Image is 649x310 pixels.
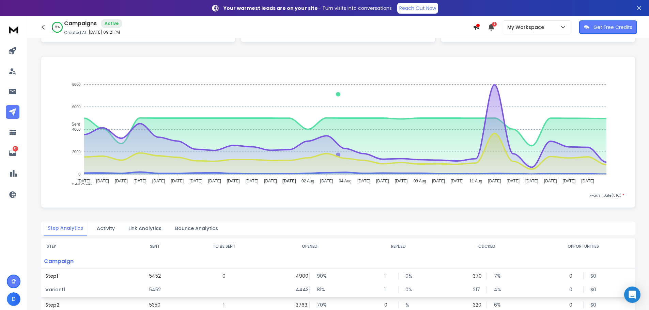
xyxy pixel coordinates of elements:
[223,5,392,12] p: – Turn visits into conversations
[531,238,635,255] th: OPPORTUNITIES
[397,3,438,14] a: Reach Out Now
[78,172,80,176] tspan: 0
[134,179,146,183] tspan: [DATE]
[376,179,389,183] tspan: [DATE]
[93,221,119,236] button: Activity
[494,286,501,293] p: 4 %
[399,5,436,12] p: Reach Out Now
[544,179,557,183] tspan: [DATE]
[563,179,576,183] tspan: [DATE]
[525,179,538,183] tspan: [DATE]
[127,238,183,255] th: SENT
[494,273,501,279] p: 7 %
[44,221,87,236] button: Step Analytics
[189,179,202,183] tspan: [DATE]
[101,19,122,28] div: Active
[492,22,497,27] span: 4
[302,179,314,183] tspan: 02 Aug
[296,273,303,279] p: 4900
[6,146,19,160] a: 10
[296,286,303,293] p: 4443
[227,179,240,183] tspan: [DATE]
[55,25,60,29] p: 91 %
[354,238,443,255] th: REPLIED
[507,179,520,183] tspan: [DATE]
[317,301,324,308] p: 70 %
[13,146,18,151] p: 10
[222,273,226,279] p: 0
[149,286,161,293] p: 5452
[149,273,161,279] p: 5452
[507,24,547,31] p: My Workspace
[64,30,87,35] p: Created At:
[357,179,370,183] tspan: [DATE]
[405,286,412,293] p: 0 %
[469,179,482,183] tspan: 11 Aug
[96,179,109,183] tspan: [DATE]
[64,19,97,28] h1: Campaigns
[208,179,221,183] tspan: [DATE]
[89,30,120,35] p: [DATE] 09:21 PM
[432,179,445,183] tspan: [DATE]
[317,286,324,293] p: 81 %
[78,179,91,183] tspan: [DATE]
[45,301,123,308] p: Step 2
[384,301,391,308] p: 0
[569,301,576,308] p: 0
[405,301,412,308] p: %
[223,301,225,308] p: 1
[66,122,80,127] span: Sent
[282,179,296,183] tspan: [DATE]
[569,273,576,279] p: 0
[590,301,597,308] p: $ 0
[152,179,165,183] tspan: [DATE]
[590,286,597,293] p: $ 0
[581,179,594,183] tspan: [DATE]
[405,273,412,279] p: 0 %
[45,273,123,279] p: Step 1
[265,238,354,255] th: OPENED
[124,221,166,236] button: Link Analytics
[590,273,597,279] p: $ 0
[494,301,501,308] p: 6 %
[171,221,222,236] button: Bounce Analytics
[317,273,324,279] p: 90 %
[320,179,333,183] tspan: [DATE]
[72,105,80,109] tspan: 6000
[384,286,391,293] p: 1
[443,238,531,255] th: CLICKED
[296,301,303,308] p: 3763
[264,179,277,183] tspan: [DATE]
[245,179,258,183] tspan: [DATE]
[488,179,501,183] tspan: [DATE]
[223,5,318,12] strong: Your warmest leads are on your site
[624,287,640,303] div: Open Intercom Messenger
[183,238,265,255] th: TO BE SENT
[45,286,123,293] p: Variant 1
[579,20,637,34] button: Get Free Credits
[395,179,408,183] tspan: [DATE]
[593,24,632,31] p: Get Free Credits
[451,179,464,183] tspan: [DATE]
[384,273,391,279] p: 1
[72,82,80,86] tspan: 8000
[41,255,127,268] p: Campaign
[473,286,480,293] p: 217
[7,292,20,306] button: D
[72,127,80,131] tspan: 4000
[66,182,93,187] span: Total Opens
[149,301,160,308] p: 5350
[473,301,480,308] p: 320
[414,179,426,183] tspan: 08 Aug
[569,286,576,293] p: 0
[41,238,127,255] th: STEP
[473,273,480,279] p: 370
[115,179,128,183] tspan: [DATE]
[52,193,624,198] p: x-axis : Date(UTC)
[339,179,352,183] tspan: 04 Aug
[72,150,80,154] tspan: 2000
[171,179,184,183] tspan: [DATE]
[7,23,20,36] img: logo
